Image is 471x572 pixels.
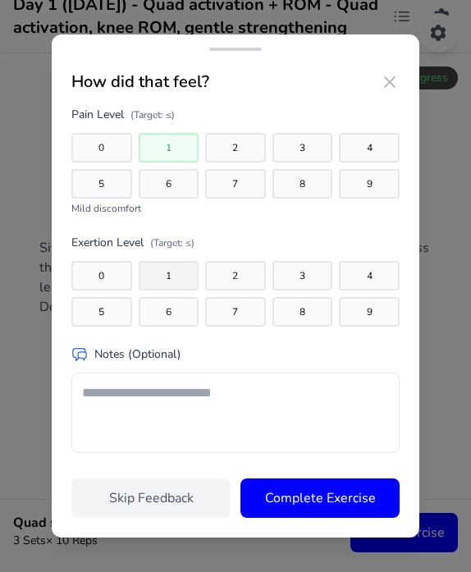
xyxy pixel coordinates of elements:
[71,169,132,199] button: 5
[205,261,266,291] button: 2
[272,261,333,291] button: 3
[71,235,194,251] label: Exertion Level
[205,169,266,199] button: 7
[339,133,400,162] button: 4
[71,478,231,518] button: Skip Feedback
[71,133,132,162] button: 0
[139,169,199,199] button: 6
[339,169,400,199] button: 9
[205,297,266,327] button: 7
[71,297,132,327] button: 5
[139,261,199,291] button: 1
[71,71,209,94] h3: How did that feel?
[71,202,400,215] p: Mild discomfort
[339,297,400,327] button: 9
[71,107,175,123] label: Pain Level
[94,346,181,363] label: Notes (Optional)
[272,169,333,199] button: 8
[272,133,333,162] button: 3
[205,133,266,162] button: 2
[71,261,132,291] button: 0
[150,236,194,249] span: ( Target : ≤ )
[240,478,400,518] button: Complete Exercise
[139,297,199,327] button: 6
[339,261,400,291] button: 4
[272,297,333,327] button: 8
[139,133,199,162] button: 1
[130,108,175,121] span: ( Target : ≤ )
